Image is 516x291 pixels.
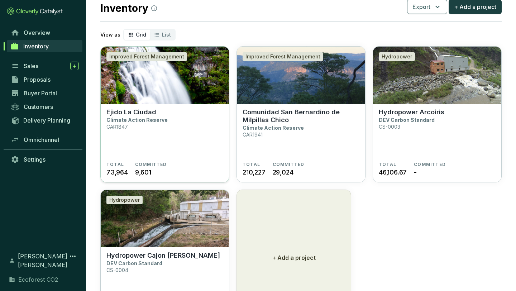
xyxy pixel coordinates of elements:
[7,101,82,113] a: Customers
[7,60,82,72] a: Sales
[106,52,187,61] div: Improved Forest Management
[23,117,70,124] span: Delivery Planning
[135,167,151,177] span: 9,601
[243,162,260,167] span: TOTAL
[237,47,365,104] img: Comunidad San Bernardino de Milpillas Chico
[7,87,82,99] a: Buyer Portal
[106,162,124,167] span: TOTAL
[379,108,444,116] p: Hydropower Arcoiris
[379,52,415,61] div: Hydropower
[24,136,59,143] span: Omnichannel
[106,117,168,123] p: Climate Action Reserve
[135,162,167,167] span: COMMITTED
[7,27,82,39] a: Overview
[24,29,50,36] span: Overview
[373,46,502,182] a: Hydropower ArcoirisHydropowerHydropower ArcoirisDEV Carbon StandardCS-0003TOTAL46,106.67COMMITTED-
[24,76,51,83] span: Proposals
[23,43,49,50] span: Inventory
[101,190,229,247] img: Hydropower Cajon de Peña
[379,124,400,130] p: CS-0003
[106,108,156,116] p: Ejido La Ciudad
[7,153,82,166] a: Settings
[24,156,46,163] span: Settings
[106,124,128,130] p: CAR1847
[18,252,68,269] span: [PERSON_NAME] [PERSON_NAME]
[243,125,304,131] p: Climate Action Reserve
[106,267,128,273] p: CS-0004
[100,46,229,182] a: Ejido La CiudadImproved Forest ManagementEjido La CiudadClimate Action ReserveCAR1847TOTAL73,964C...
[243,108,359,124] p: Comunidad San Bernardino de Milpillas Chico
[243,52,323,61] div: Improved Forest Management
[18,275,58,284] span: Ecoforest CO2
[243,167,266,177] span: 210,227
[272,253,316,262] p: + Add a project
[100,31,120,38] p: View as
[136,32,146,38] span: Grid
[414,167,417,177] span: -
[236,46,365,182] a: Comunidad San Bernardino de Milpillas ChicoImproved Forest ManagementComunidad San Bernardino de ...
[273,167,293,177] span: 29,024
[24,103,53,110] span: Customers
[7,134,82,146] a: Omnichannel
[106,252,220,259] p: Hydropower Cajon [PERSON_NAME]
[414,162,446,167] span: COMMITTED
[379,167,407,177] span: 46,106.67
[379,117,435,123] p: DEV Carbon Standard
[379,162,396,167] span: TOTAL
[106,260,162,266] p: DEV Carbon Standard
[24,90,57,97] span: Buyer Portal
[273,162,305,167] span: COMMITTED
[106,167,128,177] span: 73,964
[7,40,82,52] a: Inventory
[123,29,176,40] div: segmented control
[101,47,229,104] img: Ejido La Ciudad
[454,3,496,11] span: + Add a project
[373,47,501,104] img: Hydropower Arcoiris
[162,32,171,38] span: List
[100,1,157,16] h2: Inventory
[7,73,82,86] a: Proposals
[7,114,82,126] a: Delivery Planning
[24,62,38,70] span: Sales
[243,132,263,138] p: CAR1941
[412,3,430,11] span: Export
[106,196,143,204] div: Hydropower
